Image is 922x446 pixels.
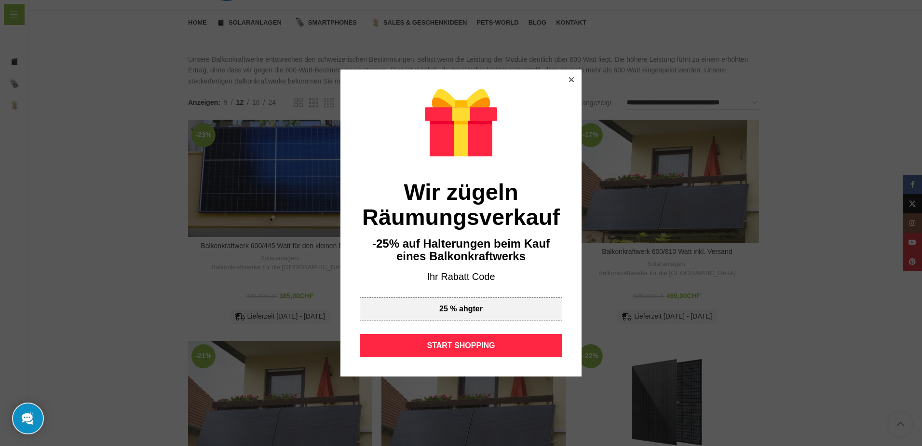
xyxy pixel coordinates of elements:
div: Wir zügeln Räumungsverkauf [360,180,562,229]
div: Ihr Rabatt Code [360,270,562,284]
div: 25 % ahgter [360,297,562,321]
div: 25 % ahgter [439,305,483,313]
div: START SHOPPING [360,334,562,357]
div: -25% auf Halterungen beim Kauf eines Balkonkraftwerks [360,237,562,263]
